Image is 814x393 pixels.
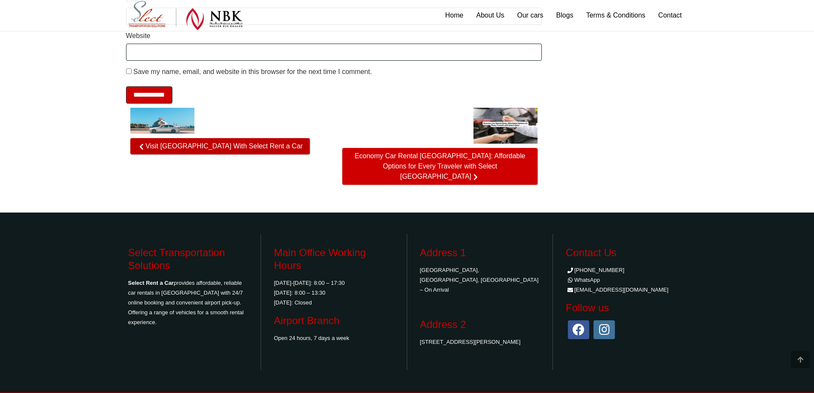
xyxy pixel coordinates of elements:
span: Economy Car Rental [GEOGRAPHIC_DATA]: Affordable Options for Every Traveler with Select [GEOGRAPH... [342,148,538,185]
p: [DATE]-[DATE]: 8:00 – 17:30 [DATE]: 8:00 – 13:30 [DATE]: Closed [274,278,394,307]
a: WhatsApp [566,277,600,283]
h3: Address 1 [420,246,540,259]
p: Open 24 hours, 7 days a week [274,333,394,343]
div: Go to top [791,351,810,368]
h3: Address 2 [420,318,540,331]
h3: Contact Us [566,246,686,259]
h3: Select Transportation Solutions [128,246,248,272]
h3: Follow us [566,301,686,314]
a: [PHONE_NUMBER] [566,267,624,273]
li: [EMAIL_ADDRESS][DOMAIN_NAME] [566,285,686,295]
strong: Select Rent a Car [128,280,174,286]
a: Economy Car Rental Qatar: Affordable Options for Every Traveler with Select QatarEconomy Car Rent... [342,108,538,185]
label: Save my name, email, and website in this browser for the next time I comment. [133,68,372,76]
img: Economy Car Rental Qatar: Affordable Options for Every Traveler with Select Qatar [473,108,538,144]
p: provides affordable, reliable car rentals in [GEOGRAPHIC_DATA] with 24/7 online booking and conve... [128,278,248,327]
a: [GEOGRAPHIC_DATA], [GEOGRAPHIC_DATA], [GEOGRAPHIC_DATA] – On Arrival [420,267,539,293]
label: Website [126,32,151,40]
a: [STREET_ADDRESS][PERSON_NAME] [420,339,521,345]
h3: Main Office Working Hours [274,246,394,272]
a: Visit [GEOGRAPHIC_DATA] With Select Rent a Car [130,108,310,154]
span: Visit [GEOGRAPHIC_DATA] With Select Rent a Car [130,138,310,154]
h3: Airport Branch [274,314,394,327]
img: Select Rent a Car [128,1,243,30]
